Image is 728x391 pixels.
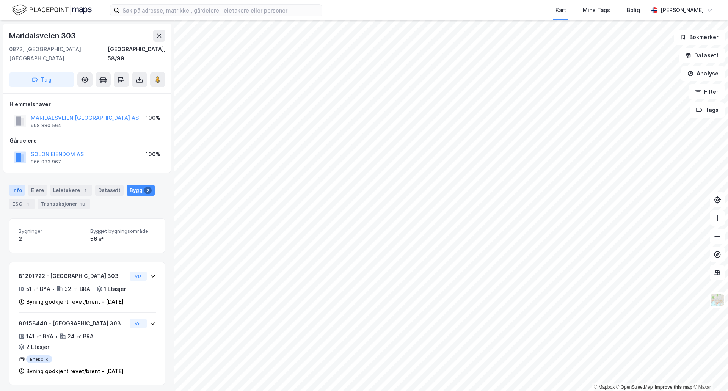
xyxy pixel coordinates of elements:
div: 56 ㎡ [90,234,156,243]
div: • [55,333,58,339]
button: Vis [130,272,147,281]
div: ESG [9,199,35,209]
div: 51 ㎡ BYA [26,284,50,294]
div: 2 [144,187,152,194]
div: Byning godkjent revet/brent - [DATE] [26,367,124,376]
div: Datasett [95,185,124,196]
div: 2 [19,234,84,243]
div: 10 [79,200,87,208]
div: • [52,286,55,292]
a: Improve this map [655,385,692,390]
div: 32 ㎡ BRA [64,284,90,294]
div: Bolig [627,6,640,15]
button: Bokmerker [674,30,725,45]
span: Bygninger [19,228,84,234]
div: Mine Tags [583,6,610,15]
button: Analyse [681,66,725,81]
button: Filter [689,84,725,99]
div: 24 ㎡ BRA [67,332,94,341]
div: 1 [82,187,89,194]
div: Bygg [127,185,155,196]
div: 81201722 - [GEOGRAPHIC_DATA] 303 [19,272,127,281]
div: 100% [146,113,160,122]
a: OpenStreetMap [616,385,653,390]
div: Gårdeiere [9,136,165,145]
div: Maridalsveien 303 [9,30,77,42]
img: Z [710,293,725,307]
button: Tags [690,102,725,118]
div: 1 Etasjer [104,284,126,294]
div: 2 Etasjer [26,342,49,352]
div: Eiere [28,185,47,196]
iframe: Chat Widget [690,355,728,391]
div: Leietakere [50,185,92,196]
input: Søk på adresse, matrikkel, gårdeiere, leietakere eller personer [119,5,322,16]
div: Info [9,185,25,196]
div: Kart [555,6,566,15]
div: 966 033 967 [31,159,61,165]
button: Tag [9,72,74,87]
div: 80158440 - [GEOGRAPHIC_DATA] 303 [19,319,127,328]
div: 1 [24,200,31,208]
img: logo.f888ab2527a4732fd821a326f86c7f29.svg [12,3,92,17]
span: Bygget bygningsområde [90,228,156,234]
div: Transaksjoner [38,199,90,209]
div: 100% [146,150,160,159]
div: 0872, [GEOGRAPHIC_DATA], [GEOGRAPHIC_DATA] [9,45,108,63]
div: Hjemmelshaver [9,100,165,109]
div: 998 880 564 [31,122,61,129]
div: [PERSON_NAME] [661,6,704,15]
button: Vis [130,319,147,328]
button: Datasett [679,48,725,63]
div: Kontrollprogram for chat [690,355,728,391]
div: Byning godkjent revet/brent - [DATE] [26,297,124,306]
div: 141 ㎡ BYA [26,332,53,341]
div: [GEOGRAPHIC_DATA], 58/99 [108,45,165,63]
a: Mapbox [594,385,615,390]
